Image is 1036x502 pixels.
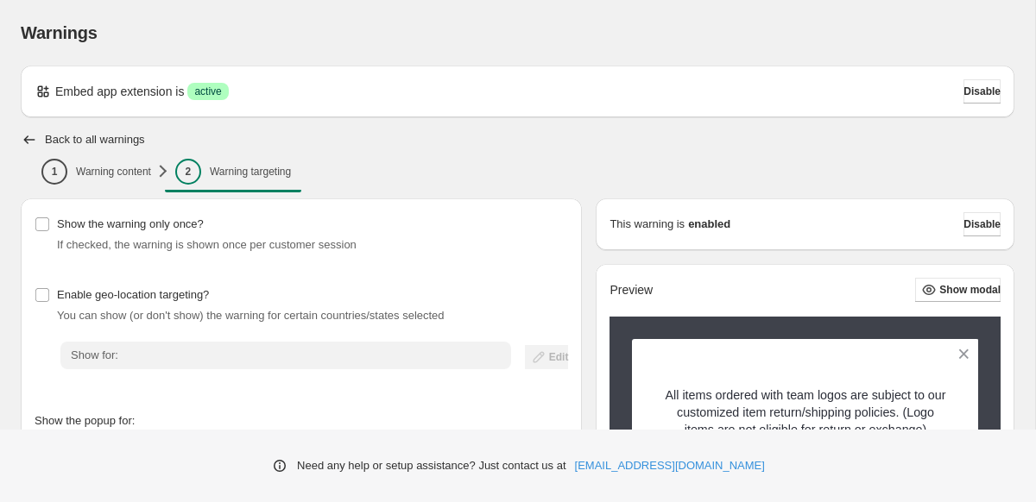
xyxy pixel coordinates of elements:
[57,309,445,322] span: You can show (or don't show) the warning for certain countries/states selected
[610,216,685,233] p: This warning is
[662,386,948,438] p: All items ordered with team logos are subject to our customized item return/shipping policies. (L...
[76,165,151,179] p: Warning content
[688,216,730,233] strong: enabled
[41,159,67,185] div: 1
[939,283,1001,297] span: Show modal
[963,85,1001,98] span: Disable
[194,85,221,98] span: active
[575,457,765,474] a: [EMAIL_ADDRESS][DOMAIN_NAME]
[963,217,1001,231] span: Disable
[963,79,1001,104] button: Disable
[35,414,135,427] span: Show the popup for:
[610,283,653,298] h2: Preview
[55,83,184,100] p: Embed app extension is
[210,165,291,179] p: Warning targeting
[21,23,98,42] span: Warnings
[57,288,209,301] span: Enable geo-location targeting?
[57,238,357,251] span: If checked, the warning is shown once per customer session
[57,217,204,230] span: Show the warning only once?
[71,348,118,361] span: Show for:
[915,278,1001,302] button: Show modal
[45,133,145,147] h2: Back to all warnings
[963,212,1001,236] button: Disable
[175,159,201,185] div: 2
